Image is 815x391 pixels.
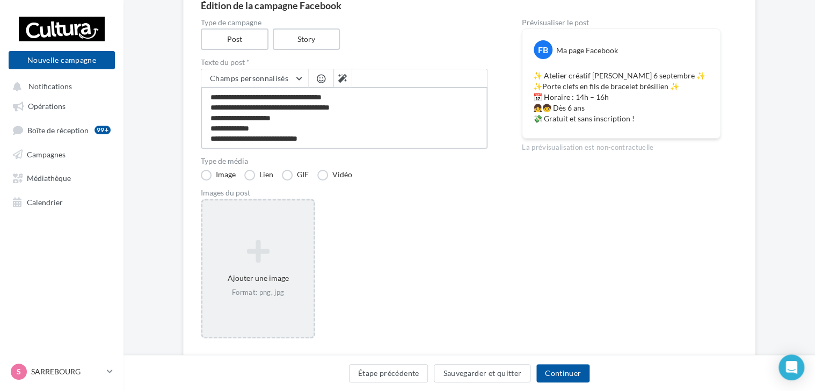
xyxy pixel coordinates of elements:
span: S [17,366,21,377]
a: Calendrier [6,192,117,211]
div: Ma page Facebook [556,45,618,56]
div: La prévisualisation est non-contractuelle [522,139,721,153]
span: Champs personnalisés [210,74,288,83]
label: Type de campagne [201,19,487,26]
label: Lien [244,170,273,180]
div: Open Intercom Messenger [778,354,804,380]
label: Story [273,28,340,50]
label: Texte du post * [201,59,487,66]
div: 99+ [94,126,111,134]
span: Calendrier [27,197,63,206]
span: Notifications [28,82,72,91]
button: Nouvelle campagne [9,51,115,69]
button: Continuer [536,364,590,382]
a: Campagnes [6,144,117,163]
a: Médiathèque [6,168,117,187]
a: S SARREBOURG [9,361,115,382]
div: Édition de la campagne Facebook [201,1,738,10]
span: Opérations [28,102,66,111]
button: Étape précédente [349,364,428,382]
label: Type de média [201,157,487,165]
button: Sauvegarder et quitter [434,364,530,382]
p: SARREBOURG [31,366,103,377]
div: FB [534,40,552,59]
label: Vidéo [317,170,352,180]
span: Campagnes [27,149,66,158]
span: Médiathèque [27,173,71,183]
p: ✨ Atelier créatif [PERSON_NAME] 6 septembre ✨ ✨Porte clefs en fils de bracelet brésilien ✨ 📅 Hora... [533,70,709,124]
div: Images du post [201,189,487,197]
span: Boîte de réception [27,125,89,134]
label: GIF [282,170,309,180]
a: Boîte de réception99+ [6,120,117,140]
label: Post [201,28,268,50]
a: Opérations [6,96,117,115]
div: Prévisualiser le post [522,19,721,26]
label: Image [201,170,236,180]
button: Champs personnalisés [201,69,308,88]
